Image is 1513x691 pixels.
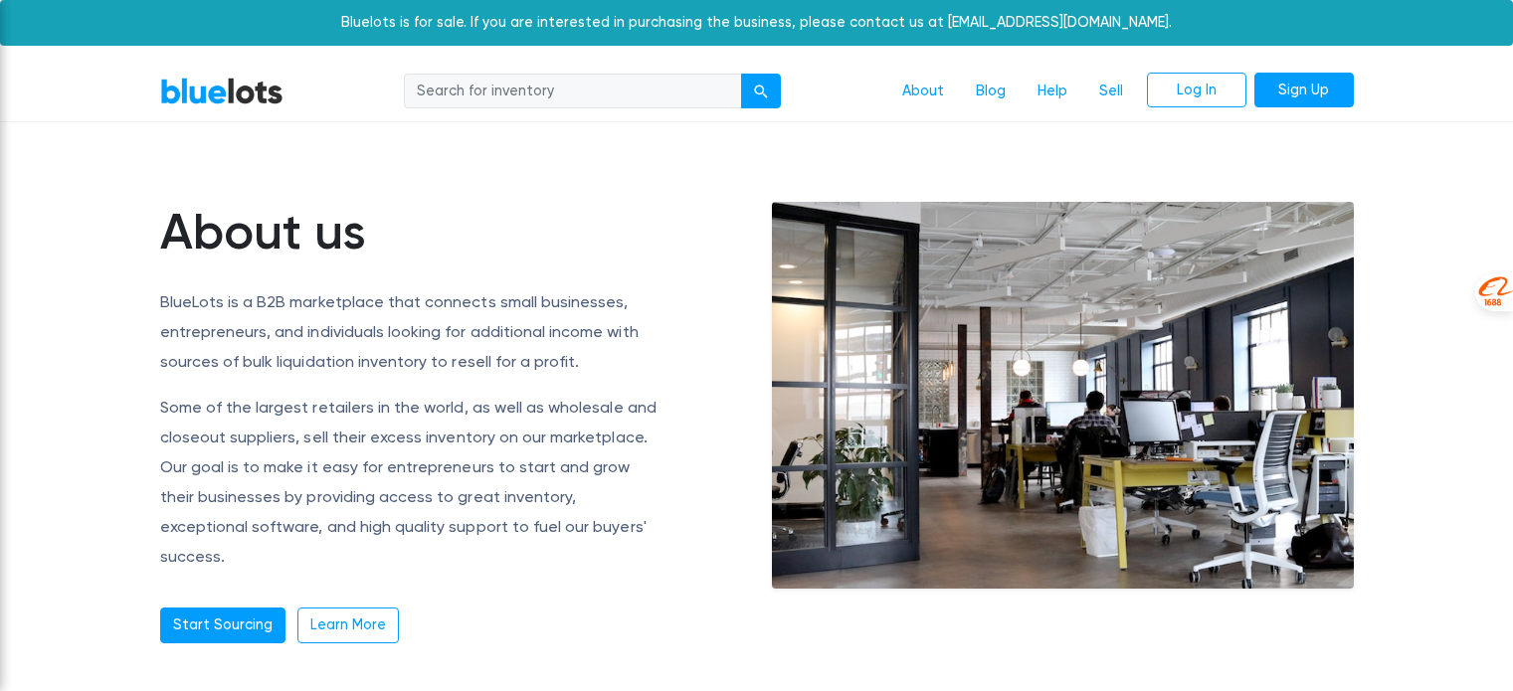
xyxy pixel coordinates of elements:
[160,393,662,572] p: Some of the largest retailers in the world, as well as wholesale and closeout suppliers, sell the...
[160,287,662,377] p: BlueLots is a B2B marketplace that connects small businesses, entrepreneurs, and individuals look...
[160,202,662,261] h1: About us
[1022,73,1083,110] a: Help
[772,202,1354,590] img: office-e6e871ac0602a9b363ffc73e1d17013cb30894adc08fbdb38787864bb9a1d2fe.jpg
[404,74,742,109] input: Search for inventory
[960,73,1022,110] a: Blog
[297,607,399,643] a: Learn More
[1083,73,1139,110] a: Sell
[886,73,960,110] a: About
[160,607,285,643] a: Start Sourcing
[1254,73,1354,108] a: Sign Up
[1147,73,1246,108] a: Log In
[160,77,284,105] a: BlueLots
